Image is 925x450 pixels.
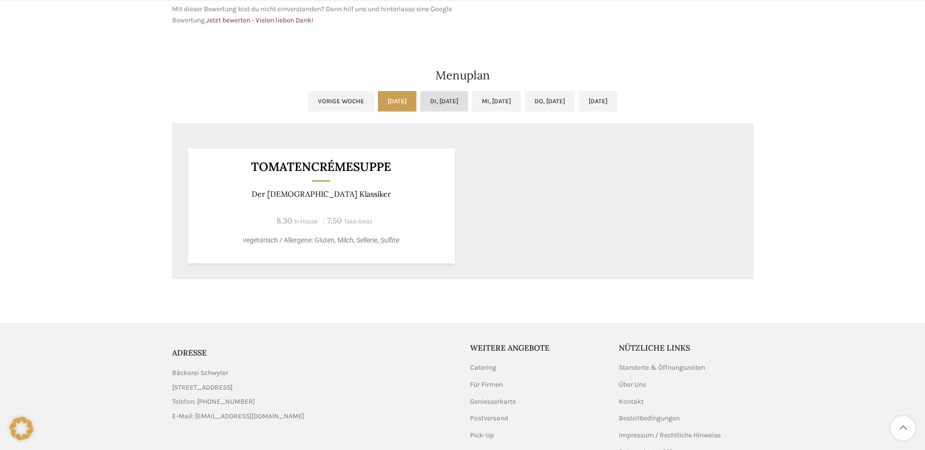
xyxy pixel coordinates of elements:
[619,397,645,407] a: Kontakt
[470,397,517,407] a: Geniesserkarte
[172,368,228,378] span: Bäckerei Schwyter
[891,416,915,440] a: Scroll to top button
[172,411,455,422] a: List item link
[470,431,495,440] a: Pick-Up
[470,380,504,390] a: Für Firmen
[525,91,575,112] a: Do, [DATE]
[378,91,416,112] a: [DATE]
[420,91,468,112] a: Di, [DATE]
[276,215,292,226] span: 8.30
[199,235,443,245] p: vegetarisch / Allergene: Gluten, Milch, Sellerie, Sulfite
[172,4,458,26] p: Mit dieser Bewertung bist du nicht einverstanden? Dann hilf uns und hinterlasse eine Google Bewer...
[327,215,342,226] span: 7.50
[619,342,753,353] h5: Nützliche Links
[199,161,443,173] h3: Tomatencrémesuppe
[199,189,443,199] p: Der [DEMOGRAPHIC_DATA] Klassiker
[172,396,455,407] a: List item link
[172,348,207,357] span: ADRESSE
[619,413,681,423] a: Bestellbedingungen
[619,431,722,440] a: Impressum / Rechtliche Hinweise
[619,380,647,390] a: Über Uns
[344,218,373,225] span: Take-Away
[294,218,318,225] span: In-House
[206,16,314,24] a: Jetzt bewerten - Vielen lieben Dank!
[470,363,497,373] a: Catering
[470,342,605,353] h5: Weitere Angebote
[308,91,374,112] a: Vorige Woche
[579,91,617,112] a: [DATE]
[470,413,509,423] a: Postversand
[172,70,753,81] h2: Menuplan
[172,382,233,393] span: [STREET_ADDRESS]
[619,363,706,373] a: Standorte & Öffnungszeiten
[472,91,521,112] a: Mi, [DATE]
